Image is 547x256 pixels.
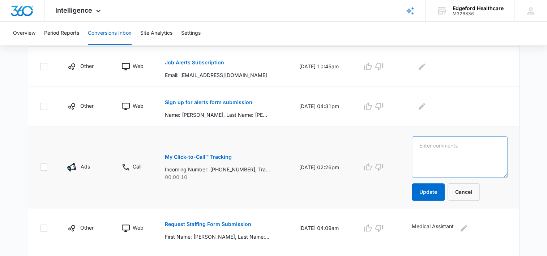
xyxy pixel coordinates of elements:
[416,61,428,72] button: Edit Comments
[290,126,353,208] td: [DATE] 02:26pm
[165,154,232,159] p: My Click-to-Call™ Tracking
[165,71,270,79] p: Email: [EMAIL_ADDRESS][DOMAIN_NAME]
[133,102,144,110] p: Web
[290,208,353,248] td: [DATE] 04:09am
[80,224,94,231] p: Other
[44,22,79,45] button: Period Reports
[55,7,92,14] span: Intelligence
[165,54,224,71] button: Job Alerts Subscription
[165,60,224,65] p: Job Alerts Subscription
[165,100,252,105] p: Sign up for alerts form submission
[80,102,94,110] p: Other
[133,163,141,170] p: Call
[165,111,270,119] p: Name: [PERSON_NAME], Last Name: [PERSON_NAME], Phone: [PHONE_NUMBER], Email: [EMAIL_ADDRESS][DOMA...
[165,222,251,227] p: Request Staffing Form Submission
[165,233,270,240] p: First Name: [PERSON_NAME], Last Name: [PERSON_NAME], Specialty Needed: Other, Job Type Needed: Ot...
[448,183,480,201] button: Cancel
[88,22,132,45] button: Conversions Inbox
[13,22,35,45] button: Overview
[412,222,454,234] p: Medical Assistant
[80,62,94,70] p: Other
[81,163,90,170] p: Ads
[165,166,270,173] p: Incoming Number: [PHONE_NUMBER], Tracking Number: [PHONE_NUMBER], Ring To: [PHONE_NUMBER], Caller...
[416,101,428,112] button: Edit Comments
[133,224,144,231] p: Web
[453,11,504,16] div: account id
[140,22,172,45] button: Site Analytics
[165,173,282,181] p: 00:00:10
[458,222,470,234] button: Edit Comments
[290,86,353,126] td: [DATE] 04:31pm
[165,216,251,233] button: Request Staffing Form Submission
[290,47,353,86] td: [DATE] 10:45am
[133,62,144,70] p: Web
[412,183,445,201] button: Update
[165,94,252,111] button: Sign up for alerts form submission
[453,5,504,11] div: account name
[181,22,201,45] button: Settings
[165,148,232,166] button: My Click-to-Call™ Tracking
